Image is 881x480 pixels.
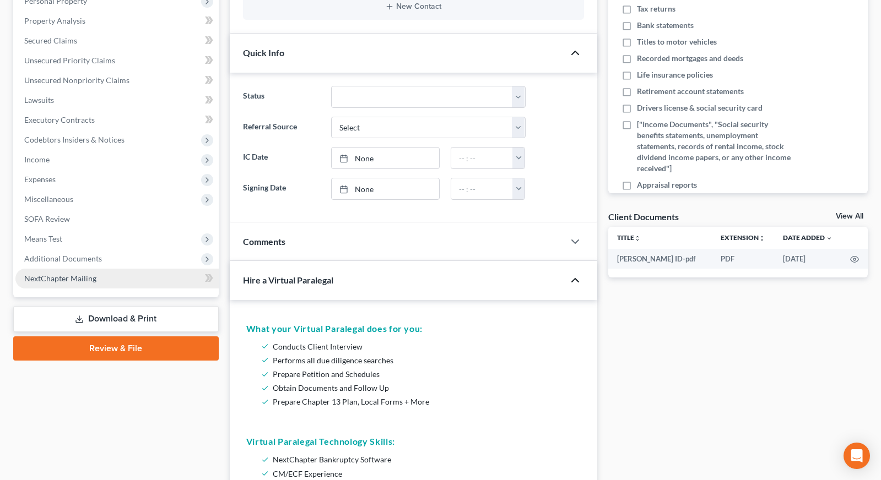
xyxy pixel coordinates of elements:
a: View All [836,212,863,220]
span: Unsecured Nonpriority Claims [24,75,129,85]
input: -- : -- [451,148,513,168]
label: Signing Date [237,178,326,200]
a: Download & Print [13,306,219,332]
span: SOFA Review [24,214,70,223]
div: Client Documents [608,211,679,222]
span: Comments [243,236,285,247]
li: Performs all due diligence searches [273,353,576,367]
h5: What your Virtual Paralegal does for you: [246,322,581,335]
span: Retirement account statements [637,86,744,97]
span: Means Test [24,234,62,243]
a: Property Analysis [15,11,219,31]
span: Income [24,155,50,164]
span: Hire a Virtual Paralegal [243,275,333,285]
li: Conducts Client Interview [273,340,576,353]
a: None [332,178,440,199]
span: Secured Claims [24,36,77,45]
a: Unsecured Nonpriority Claims [15,70,219,90]
span: Quick Info [243,47,284,58]
li: Prepare Chapter 13 Plan, Local Forms + More [273,395,576,408]
a: SOFA Review [15,209,219,229]
span: Unsecured Priority Claims [24,56,115,65]
span: Appraisal reports [637,179,697,190]
span: Codebtors Insiders & Notices [24,135,125,144]
a: Titleunfold_more [617,233,641,242]
span: Lawsuits [24,95,54,105]
a: Review & File [13,336,219,361]
label: Status [237,86,326,108]
i: expand_more [826,235,833,242]
span: Life insurance policies [637,69,713,80]
label: IC Date [237,147,326,169]
input: -- : -- [451,178,513,199]
span: Additional Documents [24,254,102,263]
a: Extensionunfold_more [721,233,765,242]
a: Secured Claims [15,31,219,51]
button: New Contact [252,2,575,11]
a: Date Added expand_more [783,233,833,242]
a: None [332,148,440,168]
li: Obtain Documents and Follow Up [273,381,576,395]
span: Expenses [24,174,56,184]
li: NextChapter Bankruptcy Software [273,452,576,466]
div: Open Intercom Messenger [844,443,870,469]
span: Drivers license & social security card [637,102,763,113]
span: Miscellaneous [24,194,73,204]
span: Executory Contracts [24,115,95,124]
span: NextChapter Mailing [24,274,96,283]
td: [PERSON_NAME] ID-pdf [608,249,712,269]
li: Prepare Petition and Schedules [273,367,576,381]
a: NextChapter Mailing [15,269,219,288]
span: ["Income Documents", "Social security benefits statements, unemployment statements, records of re... [637,119,793,174]
span: Bank statements [637,20,694,31]
i: unfold_more [759,235,765,242]
a: Executory Contracts [15,110,219,130]
span: Titles to motor vehicles [637,36,717,47]
label: Referral Source [237,117,326,139]
td: PDF [712,249,774,269]
a: Lawsuits [15,90,219,110]
i: unfold_more [634,235,641,242]
h5: Virtual Paralegal Technology Skills: [246,435,581,448]
span: Tax returns [637,3,675,14]
span: Recorded mortgages and deeds [637,53,743,64]
span: Property Analysis [24,16,85,25]
a: Unsecured Priority Claims [15,51,219,70]
td: [DATE] [774,249,841,269]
